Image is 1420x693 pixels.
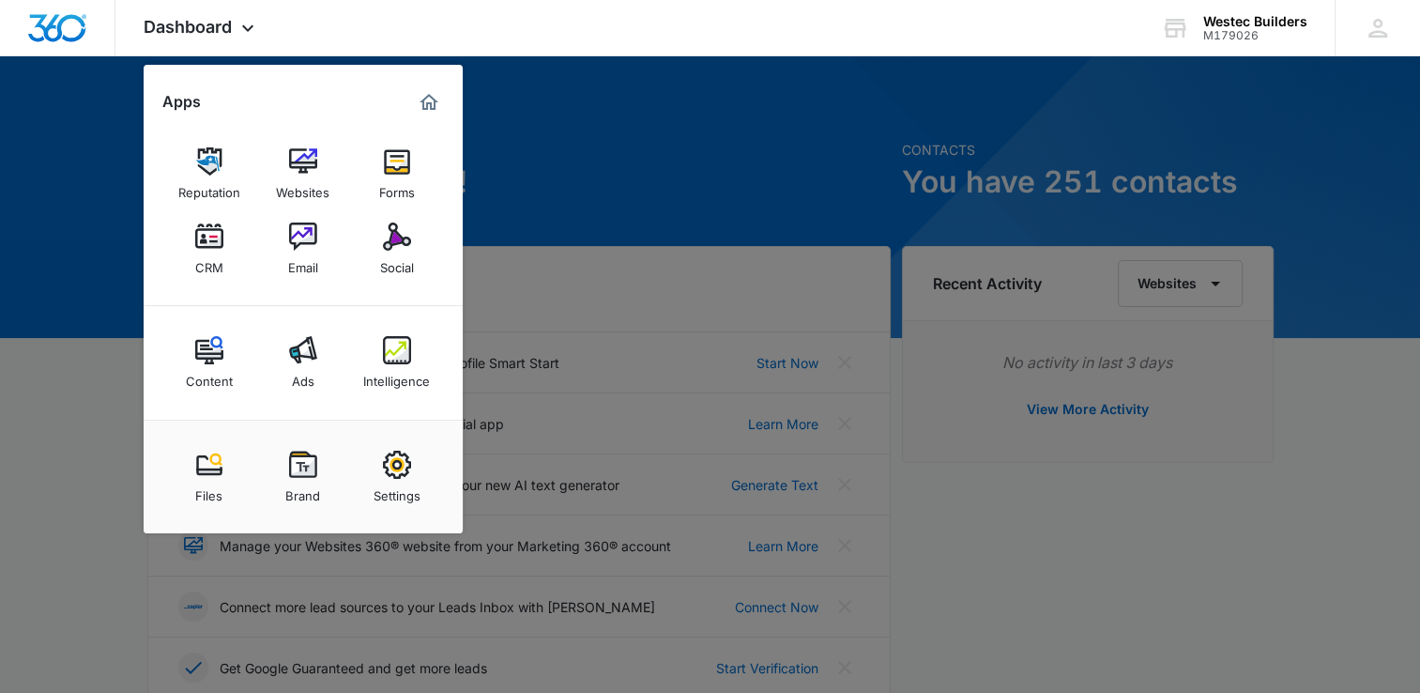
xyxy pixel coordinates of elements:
div: Brand [285,479,320,503]
a: Content [174,327,245,398]
a: CRM [174,213,245,285]
div: Files [195,479,222,503]
a: Websites [267,138,339,209]
a: Forms [361,138,433,209]
div: Ads [292,364,314,389]
div: Settings [374,479,420,503]
span: Dashboard [144,17,232,37]
a: Social [361,213,433,285]
div: Websites [276,176,329,200]
div: account name [1203,14,1307,29]
div: Email [288,251,318,275]
div: Social [380,251,414,275]
a: Brand [267,441,339,513]
div: Intelligence [363,364,430,389]
a: Files [174,441,245,513]
a: Email [267,213,339,285]
a: Intelligence [361,327,433,398]
h2: Apps [162,93,201,111]
div: Forms [379,176,415,200]
a: Reputation [174,138,245,209]
div: Content [186,364,233,389]
div: account id [1203,29,1307,42]
div: CRM [195,251,223,275]
div: Reputation [178,176,240,200]
a: Ads [267,327,339,398]
a: Settings [361,441,433,513]
a: Marketing 360® Dashboard [414,87,444,117]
